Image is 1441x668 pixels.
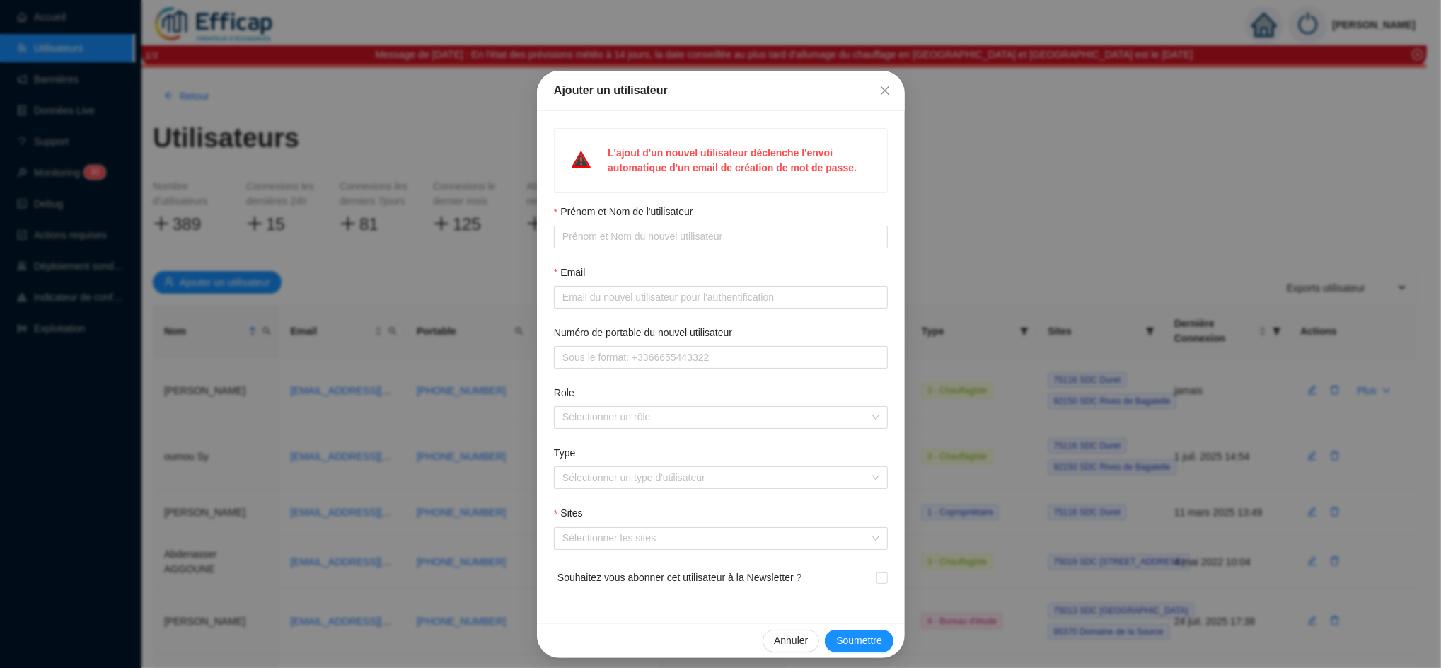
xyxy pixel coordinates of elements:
[836,633,882,648] span: Soumettre
[554,265,595,280] label: Email
[554,386,584,401] label: Role
[874,79,896,102] button: Close
[774,633,808,648] span: Annuler
[562,350,876,365] input: Numéro de portable du nouvel utilisateur
[879,85,891,96] span: close
[562,229,876,244] input: Prénom et Nom de l'utilisateur
[874,85,896,96] span: Fermer
[562,290,876,305] input: Email
[554,506,592,521] label: Sites
[825,630,893,652] button: Soumettre
[554,205,702,219] label: Prénom et Nom de l'utilisateur
[608,147,857,173] strong: L'ajout d'un nouvel utilisateur déclenche l'envoi automatique d'un email de création de mot de pa...
[554,446,585,461] label: Type
[554,326,742,340] label: Numéro de portable du nouvel utilisateur
[763,630,819,652] button: Annuler
[557,570,802,603] span: Souhaitez vous abonner cet utilisateur à la Newsletter ?
[554,82,888,99] div: Ajouter un utilisateur
[572,150,591,169] span: warning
